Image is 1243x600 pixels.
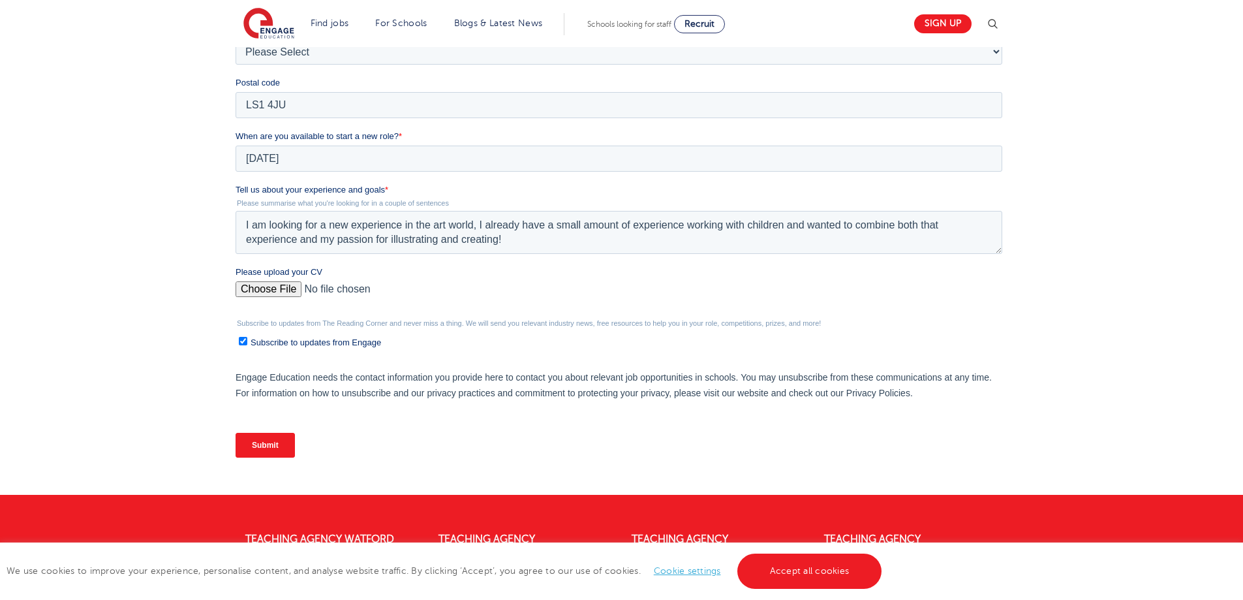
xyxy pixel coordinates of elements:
a: Blogs & Latest News [454,18,543,28]
a: Teaching Agency [GEOGRAPHIC_DATA] [824,533,930,556]
a: Teaching Agency [GEOGRAPHIC_DATA] [632,533,737,556]
a: Teaching Agency [GEOGRAPHIC_DATA] [438,533,544,556]
a: For Schools [375,18,427,28]
a: Cookie settings [654,566,721,576]
input: *Contact Number [386,43,767,69]
img: Engage Education [243,8,294,40]
input: Subscribe to updates from Engage [3,449,12,457]
span: Subscribe to updates from Engage [15,449,146,459]
a: Recruit [674,15,725,33]
span: Recruit [684,19,714,29]
a: Find jobs [311,18,349,28]
a: Sign up [914,14,972,33]
span: We use cookies to improve your experience, personalise content, and analyse website traffic. By c... [7,566,885,576]
a: Accept all cookies [737,554,882,589]
span: Schools looking for staff [587,20,671,29]
input: *Last name [386,3,767,29]
a: Teaching Agency Watford [245,533,394,545]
